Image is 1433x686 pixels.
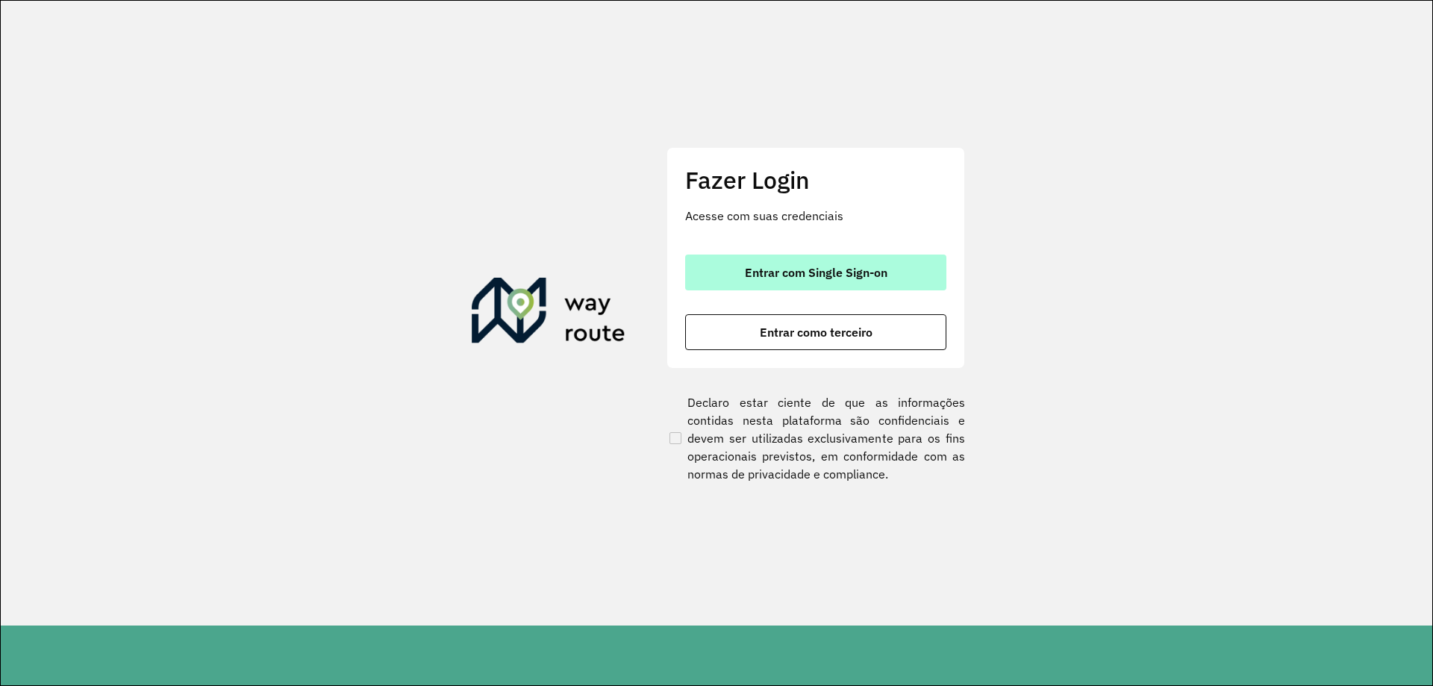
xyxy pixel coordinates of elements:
img: Roteirizador AmbevTech [472,278,625,349]
label: Declaro estar ciente de que as informações contidas nesta plataforma são confidenciais e devem se... [666,393,965,483]
p: Acesse com suas credenciais [685,207,946,225]
span: Entrar como terceiro [760,326,872,338]
span: Entrar com Single Sign-on [745,266,887,278]
button: button [685,314,946,350]
h2: Fazer Login [685,166,946,194]
button: button [685,255,946,290]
